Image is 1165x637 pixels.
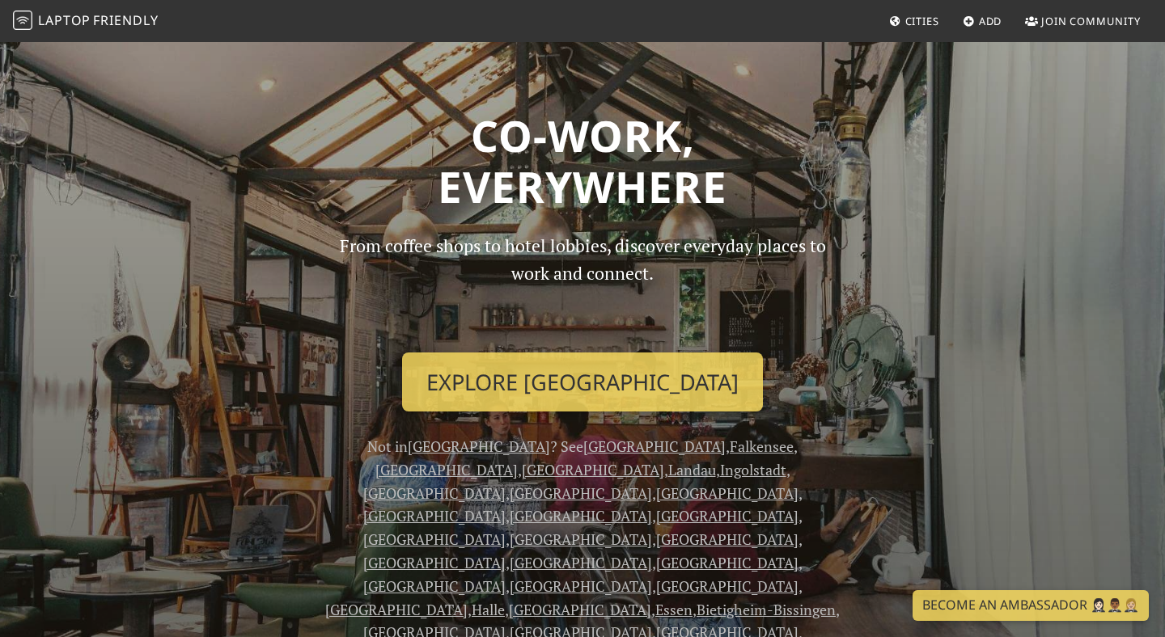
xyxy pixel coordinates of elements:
a: [GEOGRAPHIC_DATA] [522,460,664,479]
a: [GEOGRAPHIC_DATA] [408,437,550,456]
span: Friendly [93,11,158,29]
a: Cities [883,6,946,36]
a: [GEOGRAPHIC_DATA] [510,506,652,525]
h1: Co-work, Everywhere [58,110,1107,213]
img: LaptopFriendly [13,11,32,30]
p: From coffee shops to hotel lobbies, discover everyday places to work and connect. [325,232,840,340]
span: Cities [905,14,939,28]
a: Essen [655,600,693,619]
a: [GEOGRAPHIC_DATA] [509,600,651,619]
a: [GEOGRAPHIC_DATA] [363,506,506,525]
a: Ingolstadt [720,460,786,479]
span: Join Community [1041,14,1141,28]
a: Add [956,6,1009,36]
a: Bietigheim-Bissingen [697,600,836,619]
a: [GEOGRAPHIC_DATA] [583,437,726,456]
a: [GEOGRAPHIC_DATA] [375,460,518,479]
a: Explore [GEOGRAPHIC_DATA] [402,352,763,412]
a: [GEOGRAPHIC_DATA] [325,600,468,619]
a: [GEOGRAPHIC_DATA] [510,483,652,503]
a: [GEOGRAPHIC_DATA] [363,483,506,503]
a: [GEOGRAPHIC_DATA] [510,529,652,549]
a: Falkensee [730,437,794,456]
a: [GEOGRAPHIC_DATA] [363,529,506,549]
a: LaptopFriendly LaptopFriendly [13,7,159,36]
a: Landau [668,460,716,479]
a: [GEOGRAPHIC_DATA] [510,553,652,572]
a: [GEOGRAPHIC_DATA] [510,576,652,596]
a: [GEOGRAPHIC_DATA] [656,483,799,503]
span: Add [979,14,1002,28]
a: Become an Ambassador 🤵🏻‍♀️🤵🏾‍♂️🤵🏼‍♀️ [913,590,1149,621]
a: [GEOGRAPHIC_DATA] [656,553,799,572]
span: Laptop [38,11,91,29]
a: [GEOGRAPHIC_DATA] [656,506,799,525]
a: [GEOGRAPHIC_DATA] [656,576,799,596]
a: [GEOGRAPHIC_DATA] [363,576,506,596]
a: Join Community [1019,6,1147,36]
a: [GEOGRAPHIC_DATA] [656,529,799,549]
a: Halle [472,600,505,619]
a: [GEOGRAPHIC_DATA] [363,553,506,572]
